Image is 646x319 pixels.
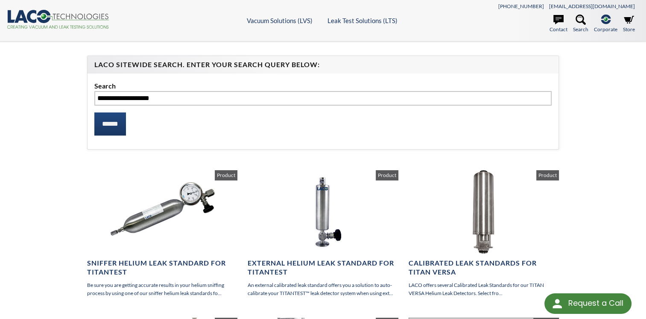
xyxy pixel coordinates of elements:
[498,3,544,9] a: [PHONE_NUMBER]
[87,170,237,298] a: Sniffer Helium Leak Standard for TITANTEST Be sure you are getting accurate results in your heliu...
[87,259,237,277] h4: Sniffer Helium Leak Standard for TITANTEST
[94,80,552,92] label: Search
[248,170,398,298] a: External Helium Leak Standard for TITANTEST An external calibrated leak standard offers you a sol...
[248,281,398,297] p: An external calibrated leak standard offers you a solution to auto-calibrate your TITANTEST™ leak...
[573,15,588,33] a: Search
[247,17,313,24] a: Vacuum Solutions (LVS)
[549,3,635,9] a: [EMAIL_ADDRESS][DOMAIN_NAME]
[409,170,559,298] a: Calibrated Leak Standards for TITAN VERSA LACO offers several Calibrated Leak Standards for our T...
[409,259,559,277] h4: Calibrated Leak Standards for TITAN VERSA
[544,293,631,314] div: Request a Call
[215,170,237,180] span: Product
[594,25,617,33] span: Corporate
[623,15,635,33] a: Store
[376,170,398,180] span: Product
[568,293,623,313] div: Request a Call
[327,17,398,24] a: Leak Test Solutions (LTS)
[87,281,237,297] p: Be sure you are getting accurate results in your helium sniffing process by using one of our snif...
[536,170,559,180] span: Product
[550,297,564,310] img: round button
[550,15,567,33] a: Contact
[248,259,398,277] h4: External Helium Leak Standard for TITANTEST
[409,281,559,297] p: LACO offers several Calibrated Leak Standards for our TITAN VERSA Helium Leak Detectors. Select f...
[94,60,552,69] h4: LACO Sitewide Search. Enter your Search Query Below:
